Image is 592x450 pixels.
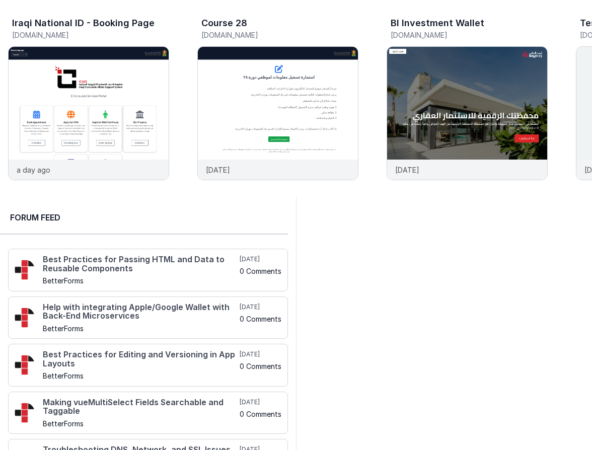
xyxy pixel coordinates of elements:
[201,31,358,39] h5: [DOMAIN_NAME]
[240,398,281,406] h5: [DATE]
[8,392,288,434] a: Making vueMultiSelect Fields Searchable and Taggable BetterForms [DATE] 0 Comments
[15,355,35,375] img: 295_2.png
[43,420,238,427] h5: BetterForms
[8,296,288,339] a: Help with integrating Apple/Google Wallet with Back-End Microservices BetterForms [DATE] 0 Comments
[10,211,278,223] h2: Forum Feed
[240,350,281,358] h5: [DATE]
[201,18,247,28] h3: Course 28
[12,18,155,28] h3: Iraqi National ID - Booking Page
[15,403,35,423] img: 295_2.png
[43,255,238,273] h4: Best Practices for Passing HTML and Data to Reusable Components
[240,362,281,370] h5: 0 Comments
[206,165,230,175] p: [DATE]
[15,260,35,280] img: 295_2.png
[240,303,281,311] h5: [DATE]
[391,18,484,28] h3: BI Investment Wallet
[12,31,169,39] h5: [DOMAIN_NAME]
[15,308,35,328] img: 295_2.png
[8,344,288,387] a: Best Practices for Editing and Versioning in App Layouts BetterForms [DATE] 0 Comments
[8,249,288,291] a: Best Practices for Passing HTML and Data to Reusable Components BetterForms [DATE] 0 Comments
[43,325,238,332] h5: BetterForms
[43,303,238,321] h4: Help with integrating Apple/Google Wallet with Back-End Microservices
[240,410,281,418] h5: 0 Comments
[43,398,238,416] h4: Making vueMultiSelect Fields Searchable and Taggable
[391,31,548,39] h5: [DOMAIN_NAME]
[43,372,238,380] h5: BetterForms
[240,267,281,275] h5: 0 Comments
[395,165,419,175] p: [DATE]
[43,350,238,368] h4: Best Practices for Editing and Versioning in App Layouts
[240,255,281,263] h5: [DATE]
[240,315,281,323] h5: 0 Comments
[43,277,238,284] h5: BetterForms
